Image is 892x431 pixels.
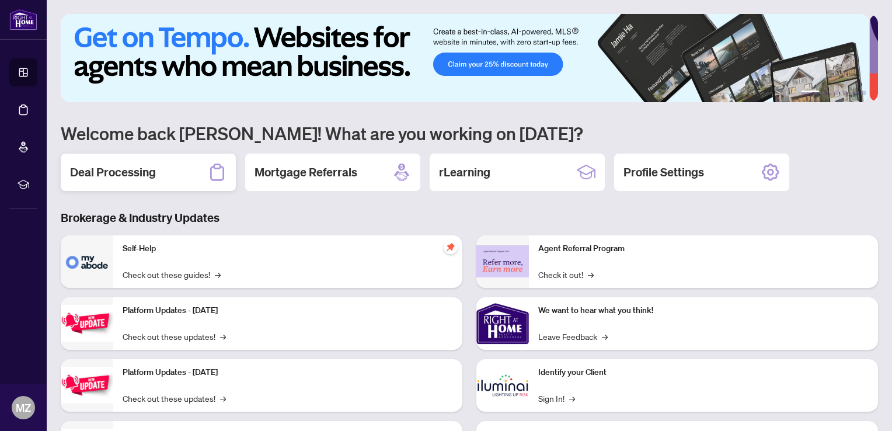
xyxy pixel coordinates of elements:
[123,304,453,317] p: Platform Updates - [DATE]
[123,268,221,281] a: Check out these guides!→
[538,392,575,405] a: Sign In!→
[824,91,829,95] button: 2
[538,268,594,281] a: Check it out!→
[61,122,878,144] h1: Welcome back [PERSON_NAME]! What are you working on [DATE]?
[623,164,704,180] h2: Profile Settings
[843,91,848,95] button: 4
[70,164,156,180] h2: Deal Processing
[61,367,113,404] img: Platform Updates - July 8, 2025
[834,91,838,95] button: 3
[444,240,458,254] span: pushpin
[123,242,453,255] p: Self-Help
[61,305,113,342] img: Platform Updates - July 21, 2025
[16,399,31,416] span: MZ
[220,330,226,343] span: →
[215,268,221,281] span: →
[538,242,869,255] p: Agent Referral Program
[569,392,575,405] span: →
[862,91,866,95] button: 6
[61,235,113,288] img: Self-Help
[602,330,608,343] span: →
[61,210,878,226] h3: Brokerage & Industry Updates
[588,268,594,281] span: →
[538,330,608,343] a: Leave Feedback→
[538,304,869,317] p: We want to hear what you think!
[9,9,37,30] img: logo
[439,164,490,180] h2: rLearning
[476,359,529,412] img: Identify your Client
[852,91,857,95] button: 5
[123,330,226,343] a: Check out these updates!→
[476,245,529,277] img: Agent Referral Program
[123,392,226,405] a: Check out these updates!→
[61,14,869,102] img: Slide 0
[845,390,880,425] button: Open asap
[801,91,820,95] button: 1
[220,392,226,405] span: →
[538,366,869,379] p: Identify your Client
[476,297,529,350] img: We want to hear what you think!
[255,164,357,180] h2: Mortgage Referrals
[123,366,453,379] p: Platform Updates - [DATE]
